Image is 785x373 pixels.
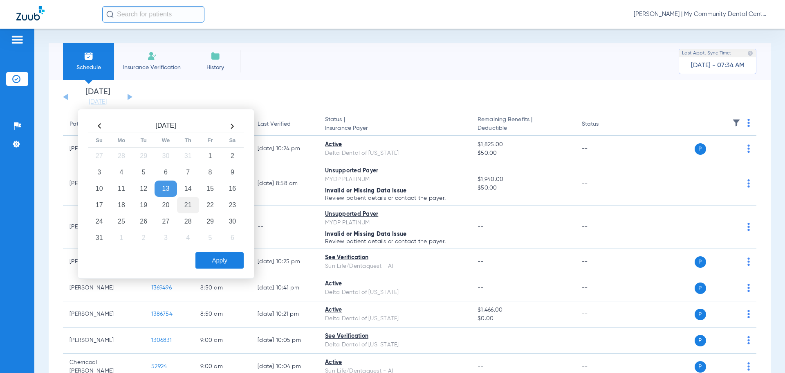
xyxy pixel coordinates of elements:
div: Last Verified [258,120,312,129]
img: Manual Insurance Verification [147,51,157,61]
span: [DATE] - 07:34 AM [691,61,745,70]
span: $50.00 [478,149,568,158]
iframe: Chat Widget [744,334,785,373]
span: Invalid or Missing Data Issue [325,188,406,194]
th: Status [575,113,630,136]
img: group-dot-blue.svg [747,223,750,231]
img: group-dot-blue.svg [747,258,750,266]
img: Search Icon [106,11,114,18]
a: [DATE] [73,98,122,106]
span: 1369496 [151,285,172,291]
img: last sync help info [747,50,753,56]
img: group-dot-blue.svg [747,284,750,292]
td: [PERSON_NAME] [63,301,145,328]
td: -- [575,206,630,249]
div: Delta Dental of [US_STATE] [325,288,464,297]
td: -- [575,275,630,301]
span: P [695,335,706,346]
td: [PERSON_NAME] [63,275,145,301]
td: [DATE] 10:21 PM [251,301,318,328]
div: See Verification [325,332,464,341]
div: Delta Dental of [US_STATE] [325,149,464,158]
span: Deductible [478,124,568,133]
div: Active [325,306,464,314]
td: 8:50 AM [194,301,251,328]
img: hamburger-icon [11,35,24,45]
img: group-dot-blue.svg [747,145,750,153]
td: [DATE] 10:24 PM [251,136,318,162]
span: -- [478,224,484,230]
span: P [695,143,706,155]
span: 1386754 [151,311,173,317]
span: Last Appt. Sync Time: [682,49,731,57]
div: MYDP PLATINUM [325,175,464,184]
td: -- [575,301,630,328]
span: P [695,283,706,294]
td: -- [575,328,630,354]
td: [DATE] 8:58 AM [251,162,318,206]
td: 8:50 AM [194,275,251,301]
span: Schedule [69,63,108,72]
img: filter.svg [732,119,740,127]
td: [PERSON_NAME] [63,328,145,354]
td: -- [575,136,630,162]
p: Review patient details or contact the payer. [325,239,464,244]
span: P [695,361,706,373]
div: Unsupported Payer [325,210,464,219]
p: Review patient details or contact the payer. [325,195,464,201]
div: Active [325,280,464,288]
img: group-dot-blue.svg [747,119,750,127]
div: Sun Life/Dentaquest - AI [325,262,464,271]
td: [DATE] 10:05 PM [251,328,318,354]
div: See Verification [325,253,464,262]
span: -- [478,259,484,264]
div: Last Verified [258,120,291,129]
span: History [196,63,235,72]
input: Search for patients [102,6,204,23]
div: Delta Dental of [US_STATE] [325,341,464,349]
button: Apply [195,252,244,269]
div: Unsupported Payer [325,167,464,175]
td: -- [575,162,630,206]
span: $1,825.00 [478,140,568,149]
td: -- [575,249,630,275]
span: Invalid or Missing Data Issue [325,231,406,237]
img: History [211,51,220,61]
li: [DATE] [73,88,122,106]
img: group-dot-blue.svg [747,310,750,318]
img: Zuub Logo [16,6,45,20]
span: -- [478,285,484,291]
img: group-dot-blue.svg [747,179,750,188]
span: P [695,256,706,268]
img: Schedule [84,51,94,61]
span: P [695,309,706,320]
span: $1,466.00 [478,306,568,314]
td: 9:00 AM [194,328,251,354]
span: $50.00 [478,184,568,192]
span: [PERSON_NAME] | My Community Dental Centers [634,10,769,18]
span: $1,940.00 [478,175,568,184]
th: [DATE] [110,120,221,133]
div: Active [325,140,464,149]
td: -- [251,206,318,249]
div: Delta Dental of [US_STATE] [325,314,464,323]
div: Patient Name [70,120,105,129]
span: Insurance Verification [120,63,184,72]
th: Status | [318,113,471,136]
span: Insurance Payer [325,124,464,133]
td: [DATE] 10:41 PM [251,275,318,301]
th: Remaining Benefits | [471,113,575,136]
div: Patient Name [70,120,138,129]
span: -- [478,364,484,369]
span: 1306831 [151,337,172,343]
div: MYDP PLATINUM [325,219,464,227]
span: $0.00 [478,314,568,323]
span: 52924 [151,364,167,369]
div: Active [325,358,464,367]
span: -- [478,337,484,343]
td: [DATE] 10:25 PM [251,249,318,275]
